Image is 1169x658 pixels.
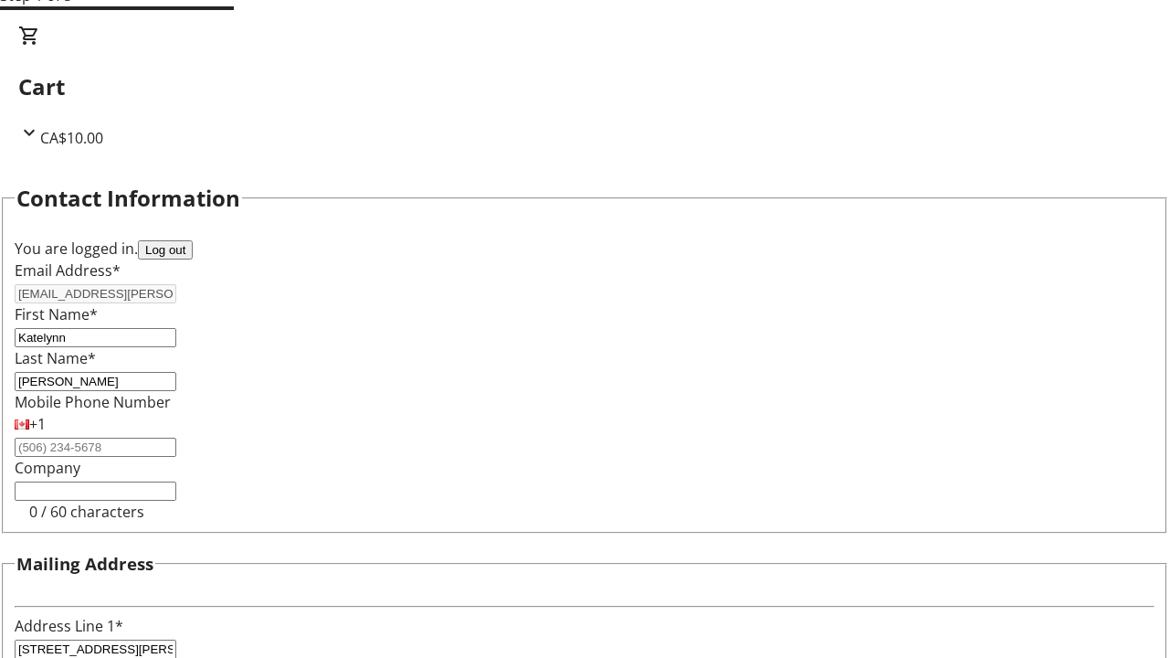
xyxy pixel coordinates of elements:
[15,260,121,281] label: Email Address*
[16,551,153,577] h3: Mailing Address
[15,304,98,324] label: First Name*
[15,438,176,457] input: (506) 234-5678
[15,348,96,368] label: Last Name*
[15,458,80,478] label: Company
[15,238,1154,260] div: You are logged in.
[18,70,1151,103] h2: Cart
[138,240,193,260] button: Log out
[15,392,171,412] label: Mobile Phone Number
[18,25,1151,149] div: CartCA$10.00
[29,502,144,522] tr-character-limit: 0 / 60 characters
[16,182,240,215] h2: Contact Information
[40,128,103,148] span: CA$10.00
[15,616,123,636] label: Address Line 1*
